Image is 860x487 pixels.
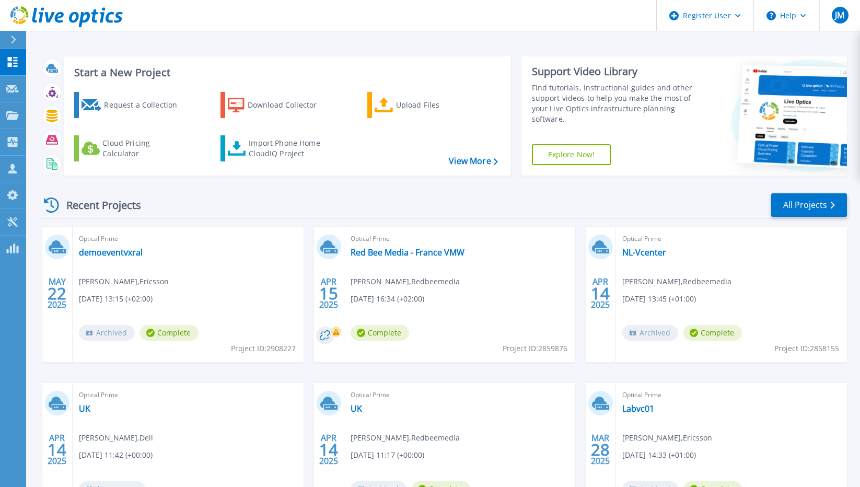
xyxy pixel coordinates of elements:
[79,432,153,444] span: [PERSON_NAME] , Dell
[351,293,424,305] span: [DATE] 16:34 (+02:00)
[248,95,331,115] div: Download Collector
[622,432,712,444] span: [PERSON_NAME] , Ericsson
[79,276,169,287] span: [PERSON_NAME] , Ericsson
[351,233,569,245] span: Optical Prime
[622,403,654,414] a: Labvc01
[220,92,337,118] a: Download Collector
[449,156,497,166] a: View More
[351,432,460,444] span: [PERSON_NAME] , Redbeemedia
[351,403,362,414] a: UK
[319,431,339,469] div: APR 2025
[74,92,191,118] a: Request a Collection
[532,65,696,78] div: Support Video Library
[319,274,339,312] div: APR 2025
[622,449,696,461] span: [DATE] 14:33 (+01:00)
[590,431,610,469] div: MAR 2025
[79,293,153,305] span: [DATE] 13:15 (+02:00)
[622,389,841,401] span: Optical Prime
[351,247,464,258] a: Red Bee Media - France VMW
[79,325,135,341] span: Archived
[74,135,191,161] a: Cloud Pricing Calculator
[351,389,569,401] span: Optical Prime
[351,276,460,287] span: [PERSON_NAME] , Redbeemedia
[79,247,143,258] a: demoeventvxral
[319,289,338,298] span: 15
[249,138,330,159] div: Import Phone Home CloudIQ Project
[47,274,67,312] div: MAY 2025
[771,193,847,217] a: All Projects
[48,289,66,298] span: 22
[622,325,678,341] span: Archived
[622,293,696,305] span: [DATE] 13:45 (+01:00)
[532,144,611,165] a: Explore Now!
[79,389,297,401] span: Optical Prime
[79,403,90,414] a: UK
[40,192,155,218] div: Recent Projects
[590,274,610,312] div: APR 2025
[532,83,696,124] div: Find tutorials, instructional guides and other support videos to help you make the most of your L...
[396,95,480,115] div: Upload Files
[622,247,666,258] a: NL-Vcenter
[104,95,188,115] div: Request a Collection
[319,445,338,454] span: 14
[47,431,67,469] div: APR 2025
[231,343,296,354] span: Project ID: 2908227
[48,445,66,454] span: 14
[622,276,731,287] span: [PERSON_NAME] , Redbeemedia
[79,233,297,245] span: Optical Prime
[79,449,153,461] span: [DATE] 11:42 (+00:00)
[140,325,199,341] span: Complete
[351,325,409,341] span: Complete
[622,233,841,245] span: Optical Prime
[351,449,424,461] span: [DATE] 11:17 (+00:00)
[102,138,186,159] div: Cloud Pricing Calculator
[367,92,484,118] a: Upload Files
[591,445,610,454] span: 28
[503,343,567,354] span: Project ID: 2859876
[74,67,497,78] h3: Start a New Project
[835,11,844,19] span: JM
[774,343,839,354] span: Project ID: 2858155
[683,325,742,341] span: Complete
[591,289,610,298] span: 14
